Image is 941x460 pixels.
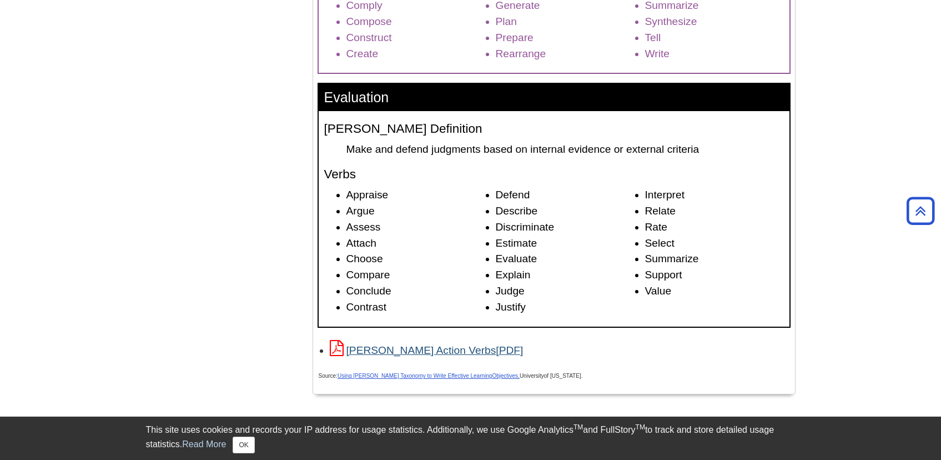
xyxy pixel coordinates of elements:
[645,236,784,252] li: Select
[330,344,524,356] a: Link opens in new window
[324,168,784,182] h4: Verbs
[520,373,544,379] span: University
[645,251,784,267] li: Summarize
[233,437,254,453] button: Close
[346,251,485,267] li: Choose
[492,368,519,380] a: Objectives,
[346,236,485,252] li: Attach
[496,219,635,236] li: Discriminate
[496,46,635,62] li: Rearrange
[346,30,485,46] li: Construct
[496,283,635,299] li: Judge
[496,14,635,30] li: Plan
[645,283,784,299] li: Value
[573,423,583,431] sup: TM
[492,373,519,379] span: Objectives,
[636,423,645,431] sup: TM
[319,373,492,379] span: Source:
[346,187,485,203] li: Appraise
[346,14,485,30] li: Compose
[338,373,492,379] a: Using [PERSON_NAME] Taxonomy to Write Effective Learning
[496,187,635,203] li: Defend
[645,30,784,46] li: Tell
[496,299,635,316] li: Justify
[346,267,485,283] li: Compare
[324,122,784,136] h4: [PERSON_NAME] Definition
[645,203,784,219] li: Relate
[346,219,485,236] li: Assess
[645,46,784,62] li: Write
[496,203,635,219] li: Describe
[346,283,485,299] li: Conclude
[496,251,635,267] li: Evaluate
[496,267,635,283] li: Explain
[645,219,784,236] li: Rate
[645,14,784,30] li: Synthesize
[645,187,784,203] li: Interpret
[346,203,485,219] li: Argue
[182,439,226,449] a: Read More
[645,267,784,283] li: Support
[346,299,485,316] li: Contrast
[903,203,938,218] a: Back to Top
[496,236,635,252] li: Estimate
[346,142,784,157] dd: Make and defend judgments based on internal evidence or external criteria
[146,423,796,453] div: This site uses cookies and records your IP address for usage statistics. Additionally, we use Goo...
[544,373,583,379] span: of [US_STATE].
[346,46,485,62] li: Create
[496,30,635,46] li: Prepare
[319,84,789,111] h3: Evaluation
